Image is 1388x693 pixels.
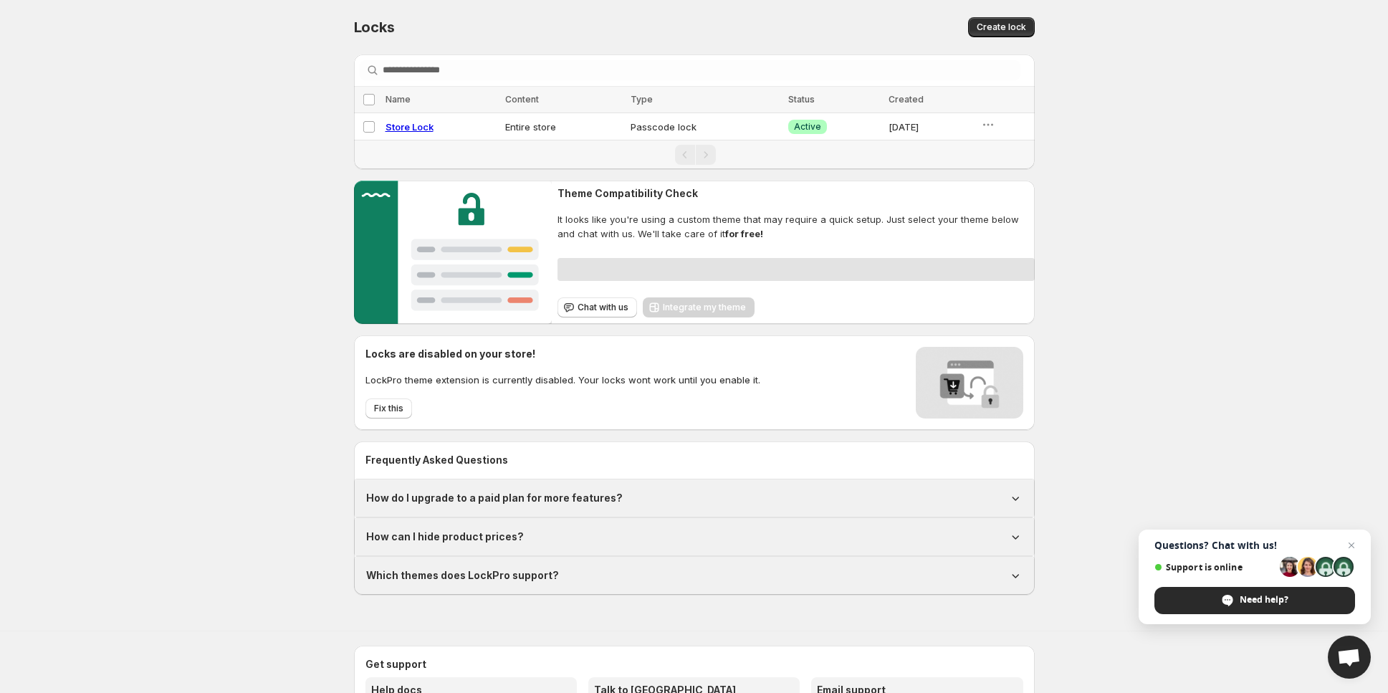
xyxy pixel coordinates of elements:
span: Type [631,94,653,105]
button: Chat with us [557,297,637,317]
td: [DATE] [884,113,977,140]
h2: Frequently Asked Questions [365,453,1023,467]
h2: Get support [365,657,1023,672]
a: Store Lock [386,121,434,133]
span: Support is online [1154,562,1275,573]
span: Close chat [1343,537,1360,554]
span: Content [505,94,539,105]
span: It looks like you're using a custom theme that may require a quick setup. Just select your theme ... [557,212,1034,241]
span: Name [386,94,411,105]
img: Locks disabled [916,347,1023,419]
td: Entire store [501,113,627,140]
td: Passcode lock [626,113,784,140]
strong: for free! [725,228,763,239]
span: Locks [354,19,395,36]
h1: How can I hide product prices? [366,530,524,544]
nav: Pagination [354,140,1035,169]
button: Create lock [968,17,1035,37]
div: Open chat [1328,636,1371,679]
span: Fix this [374,403,403,414]
button: Fix this [365,398,412,419]
span: Active [794,121,821,133]
p: LockPro theme extension is currently disabled. Your locks wont work until you enable it. [365,373,760,387]
span: Need help? [1240,593,1288,606]
span: Questions? Chat with us! [1154,540,1355,551]
h2: Theme Compatibility Check [557,186,1034,201]
h2: Locks are disabled on your store! [365,347,760,361]
h1: How do I upgrade to a paid plan for more features? [366,491,623,505]
h1: Which themes does LockPro support? [366,568,559,583]
div: Need help? [1154,587,1355,614]
span: Chat with us [578,302,628,313]
span: Status [788,94,815,105]
span: Create lock [977,21,1026,33]
img: Customer support [354,181,552,324]
span: Created [889,94,924,105]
